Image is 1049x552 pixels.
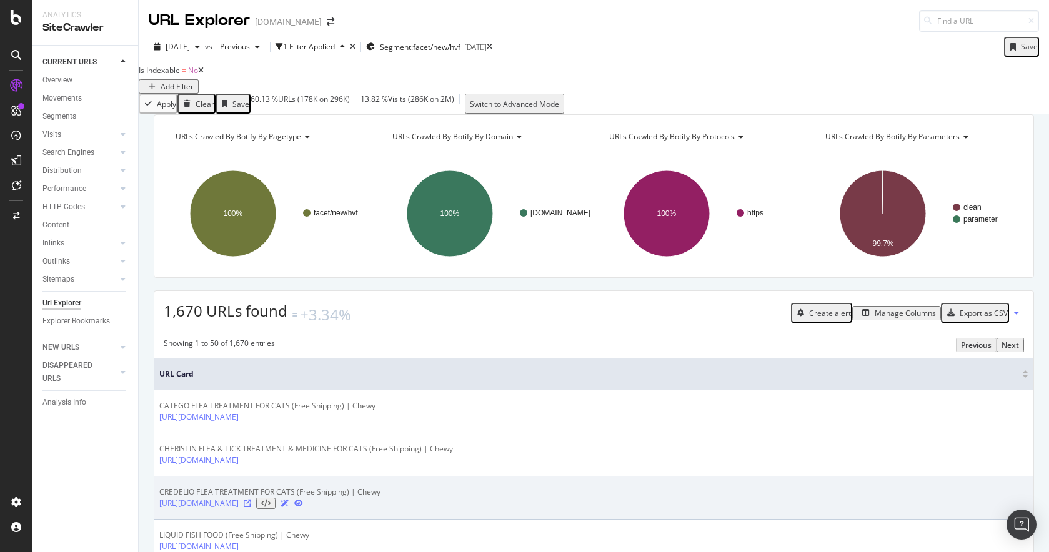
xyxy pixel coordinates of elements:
button: Segment:facet/new/hvf[DATE] [366,37,487,57]
div: CHERISTIN FLEA & TICK TREATMENT & MEDICINE FOR CATS (Free Shipping) | Chewy [159,443,453,455]
div: Segments [42,110,76,123]
div: Export as CSV [960,308,1008,318]
span: No [188,65,198,76]
a: [URL][DOMAIN_NAME] [159,455,239,466]
span: URLs Crawled By Botify By pagetype [176,131,301,142]
div: Distribution [42,164,82,177]
svg: A chart. [597,159,808,268]
span: Previous [215,41,250,52]
div: 13.82 % Visits ( 286K on 2M ) [360,94,454,114]
div: Performance [42,182,86,195]
div: SiteCrawler [42,21,128,35]
div: arrow-right-arrow-left [327,17,334,26]
a: Explorer Bookmarks [42,315,129,328]
a: [URL][DOMAIN_NAME] [159,412,239,423]
svg: A chart. [164,159,374,268]
div: Content [42,219,69,232]
div: Switch to Advanced Mode [470,99,559,109]
text: [DOMAIN_NAME] [530,209,590,217]
span: 1,670 URLs found [164,300,287,321]
a: Visits [42,128,117,141]
div: CREDELIO FLEA TREATMENT FOR CATS (Free Shipping) | Chewy [159,486,380,498]
svg: A chart. [813,159,1024,268]
h4: URLs Crawled By Botify By parameters [823,127,1013,147]
div: LIQUID FISH FOOD (Free Shipping) | Chewy [159,530,309,541]
text: 100% [224,209,243,218]
button: [DATE] [149,37,205,57]
button: Clear [177,94,216,114]
div: Movements [42,92,82,105]
a: Sitemaps [42,273,117,286]
div: Explorer Bookmarks [42,315,110,328]
div: Save [232,99,249,109]
button: Apply [139,94,177,114]
a: [URL][DOMAIN_NAME] [159,498,239,509]
div: Analytics [42,10,128,21]
a: Content [42,219,129,232]
div: Apply [157,99,176,109]
div: 1 Filter Applied [283,41,335,52]
div: Sitemaps [42,273,74,286]
img: Equal [292,313,297,317]
a: Search Engines [42,146,117,159]
div: +3.34% [300,304,351,325]
text: 99.7% [873,240,894,249]
span: Segment: facet/new/hvf [380,42,460,52]
div: [DATE] [464,42,487,52]
text: 100% [657,209,676,218]
a: Segments [42,110,129,123]
text: https [747,209,763,217]
div: [DOMAIN_NAME] [255,16,322,28]
a: Visit Online Page [244,500,251,507]
div: CATEGO FLEA TREATMENT FOR CATS (Free Shipping) | Chewy [159,400,375,412]
a: Performance [42,182,117,195]
div: DISAPPEARED URLS [42,359,106,385]
div: Previous [961,340,992,350]
div: 60.13 % URLs ( 178K on 296K ) [251,94,350,114]
div: CURRENT URLS [42,56,97,69]
a: HTTP Codes [42,200,117,214]
button: Create alert [791,303,852,323]
a: Distribution [42,164,117,177]
a: Outlinks [42,255,117,268]
a: DISAPPEARED URLS [42,359,117,385]
a: CURRENT URLS [42,56,117,69]
button: View HTML Source [256,498,276,509]
a: Analysis Info [42,396,129,409]
button: Export as CSV [941,303,1009,323]
div: Url Explorer [42,297,81,310]
span: URLs Crawled By Botify By parameters [825,131,960,142]
span: URL Card [159,368,1019,380]
button: Save [216,94,251,114]
button: Previous [215,37,265,57]
div: Create alert [809,308,851,318]
text: parameter [963,215,998,224]
div: Search Engines [42,146,94,159]
span: URLs Crawled By Botify By protocols [609,131,735,142]
button: Add Filter [139,79,199,94]
span: 2025 Aug. 30th [166,41,190,52]
text: clean [963,203,982,212]
h4: URLs Crawled By Botify By pagetype [173,127,363,147]
div: Outlinks [42,255,70,268]
div: Open Intercom Messenger [1007,510,1037,540]
a: Overview [42,74,129,87]
span: URLs Crawled By Botify By domain [392,131,513,142]
a: Movements [42,92,129,105]
button: Next [997,338,1024,352]
text: facet/new/hvf [314,209,358,217]
a: Url Explorer [42,297,129,310]
div: Add Filter [161,81,194,92]
div: A chart. [380,159,591,268]
h4: URLs Crawled By Botify By protocols [607,127,797,147]
div: Analysis Info [42,396,86,409]
button: Save [1004,37,1039,57]
span: Is Indexable [139,65,180,76]
button: 1 Filter Applied [276,37,350,57]
div: Overview [42,74,72,87]
div: HTTP Codes [42,200,85,214]
div: Inlinks [42,237,64,250]
a: [URL][DOMAIN_NAME] [159,541,239,552]
div: Save [1021,41,1038,52]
